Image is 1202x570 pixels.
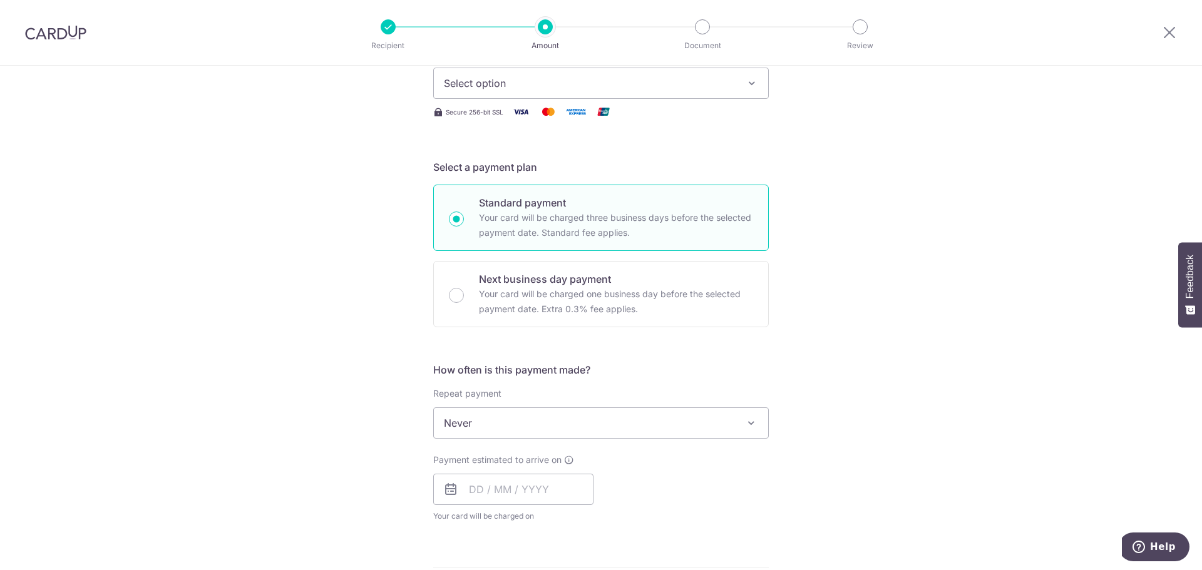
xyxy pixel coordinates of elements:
[433,387,501,400] label: Repeat payment
[479,210,753,240] p: Your card will be charged three business days before the selected payment date. Standard fee appl...
[1178,242,1202,327] button: Feedback - Show survey
[1184,255,1196,298] span: Feedback
[434,408,768,438] span: Never
[433,407,769,439] span: Never
[479,272,753,287] p: Next business day payment
[656,39,749,52] p: Document
[1122,532,1189,564] iframe: Opens a widget where you can find more information
[433,160,769,175] h5: Select a payment plan
[444,76,736,91] span: Select option
[536,104,561,120] img: Mastercard
[446,107,503,117] span: Secure 256-bit SSL
[479,287,753,317] p: Your card will be charged one business day before the selected payment date. Extra 0.3% fee applies.
[499,39,592,52] p: Amount
[433,362,769,377] h5: How often is this payment made?
[433,474,593,505] input: DD / MM / YYYY
[814,39,907,52] p: Review
[433,68,769,99] button: Select option
[433,454,562,466] span: Payment estimated to arrive on
[433,510,593,522] span: Your card will be charged on
[342,39,434,52] p: Recipient
[563,104,588,120] img: American Express
[591,104,616,120] img: Union Pay
[25,25,86,40] img: CardUp
[479,195,753,210] p: Standard payment
[508,104,533,120] img: Visa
